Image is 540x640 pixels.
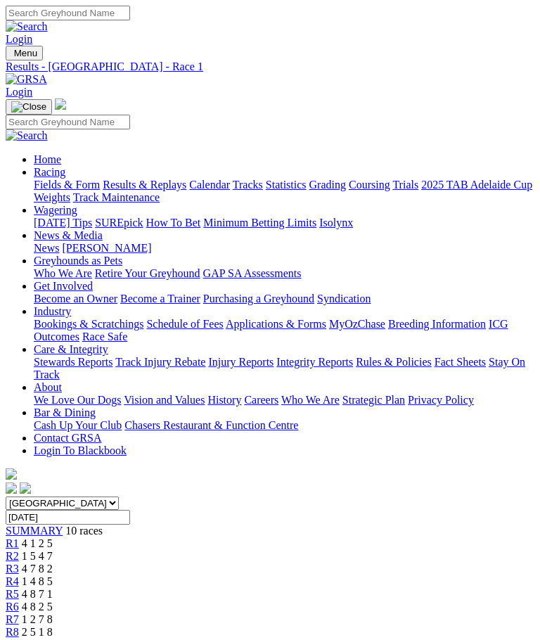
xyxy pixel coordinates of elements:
a: MyOzChase [329,318,385,330]
img: Search [6,129,48,142]
a: R3 [6,563,19,575]
a: Become an Owner [34,293,117,305]
span: 1 2 7 8 [22,613,53,625]
a: Race Safe [82,331,127,343]
a: Careers [244,394,278,406]
a: Privacy Policy [408,394,474,406]
a: News & Media [34,229,103,241]
div: Greyhounds as Pets [34,267,534,280]
span: 4 7 8 2 [22,563,53,575]
a: Syndication [317,293,371,305]
a: Greyhounds as Pets [34,255,122,267]
a: Isolynx [319,217,353,229]
span: SUMMARY [6,525,63,537]
div: Get Involved [34,293,534,305]
a: Login To Blackbook [34,444,127,456]
a: R5 [6,588,19,600]
span: 2 5 1 8 [22,626,53,638]
a: Purchasing a Greyhound [203,293,314,305]
img: twitter.svg [20,482,31,494]
img: logo-grsa-white.png [6,468,17,480]
a: Strategic Plan [342,394,405,406]
a: Home [34,153,61,165]
input: Search [6,6,130,20]
a: How To Bet [146,217,201,229]
a: GAP SA Assessments [203,267,302,279]
a: Breeding Information [388,318,486,330]
img: Search [6,20,48,33]
a: Fact Sheets [435,356,486,368]
a: Racing [34,166,65,178]
a: Bar & Dining [34,407,96,418]
img: GRSA [6,73,47,86]
a: R2 [6,550,19,562]
span: 4 8 2 5 [22,601,53,613]
a: Become a Trainer [120,293,200,305]
a: Integrity Reports [276,356,353,368]
span: 4 8 7 1 [22,588,53,600]
a: R8 [6,626,19,638]
a: ICG Outcomes [34,318,508,343]
img: facebook.svg [6,482,17,494]
a: R1 [6,537,19,549]
a: Track Injury Rebate [115,356,205,368]
span: Menu [14,48,37,58]
a: [DATE] Tips [34,217,92,229]
a: Statistics [266,179,307,191]
a: We Love Our Dogs [34,394,121,406]
a: Track Maintenance [73,191,160,203]
button: Toggle navigation [6,46,43,60]
a: Wagering [34,204,77,216]
a: Calendar [189,179,230,191]
a: News [34,242,59,254]
a: [PERSON_NAME] [62,242,151,254]
a: Industry [34,305,71,317]
a: Retire Your Greyhound [95,267,200,279]
div: Industry [34,318,534,343]
span: 4 1 2 5 [22,537,53,549]
a: R6 [6,601,19,613]
a: Cash Up Your Club [34,419,122,431]
a: R7 [6,613,19,625]
span: 1 4 8 5 [22,575,53,587]
a: Fields & Form [34,179,100,191]
a: Rules & Policies [356,356,432,368]
a: History [207,394,241,406]
a: Login [6,86,32,98]
div: Wagering [34,217,534,229]
img: logo-grsa-white.png [55,98,66,110]
div: Bar & Dining [34,419,534,432]
button: Toggle navigation [6,99,52,115]
div: Care & Integrity [34,356,534,381]
a: Stay On Track [34,356,525,380]
a: Vision and Values [124,394,205,406]
input: Search [6,115,130,129]
a: Get Involved [34,280,93,292]
a: Stewards Reports [34,356,112,368]
a: R4 [6,575,19,587]
a: About [34,381,62,393]
a: Contact GRSA [34,432,101,444]
a: Chasers Restaurant & Function Centre [124,419,298,431]
a: Minimum Betting Limits [203,217,316,229]
a: Results - [GEOGRAPHIC_DATA] - Race 1 [6,60,534,73]
a: Tracks [233,179,263,191]
a: Schedule of Fees [146,318,223,330]
a: Trials [392,179,418,191]
img: Close [11,101,46,113]
div: About [34,394,534,407]
span: 10 races [65,525,103,537]
a: 2025 TAB Adelaide Cup [421,179,532,191]
a: Login [6,33,32,45]
div: Racing [34,179,534,204]
a: Results & Replays [103,179,186,191]
a: Grading [309,179,346,191]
